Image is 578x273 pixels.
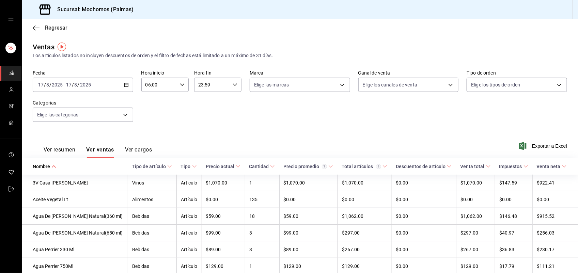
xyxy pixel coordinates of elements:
span: Tipo [181,164,197,169]
button: Ver resumen [44,146,75,158]
div: Total artículos [342,164,381,169]
label: Categorías [33,101,133,106]
div: Ventas [33,42,54,52]
td: 3 [245,241,279,258]
span: Precio actual [206,164,240,169]
td: $0.00 [338,191,392,208]
input: -- [38,82,44,87]
td: 3 [245,225,279,241]
span: Regresar [45,25,67,31]
span: / [78,82,80,87]
span: Venta total [460,164,491,169]
td: $0.00 [456,191,495,208]
td: Bebidas [128,208,176,225]
td: $0.00 [392,191,456,208]
img: Tooltip marker [58,43,66,51]
td: 1 [245,175,279,191]
div: Los artículos listados no incluyen descuentos de orden y el filtro de fechas está limitado a un m... [33,52,567,59]
td: $0.00 [392,208,456,225]
td: $59.00 [202,208,245,225]
td: $297.00 [338,225,392,241]
span: Elige los canales de venta [363,81,417,88]
td: $0.00 [279,191,338,208]
div: Tipo de artículo [132,164,166,169]
td: Agua De [PERSON_NAME] Natural(360 ml) [22,208,128,225]
span: Cantidad [249,164,275,169]
button: Regresar [33,25,67,31]
td: Artículo [177,225,202,241]
span: Elige las categorías [37,111,79,118]
td: $36.83 [495,241,533,258]
td: $1,070.00 [338,175,392,191]
td: Vinos [128,175,176,191]
svg: El total artículos considera cambios de precios en los artículos así como costos adicionales por ... [376,164,381,169]
td: $267.00 [456,241,495,258]
label: Hora fin [194,71,241,76]
svg: Precio promedio = Total artículos / cantidad [322,164,327,169]
span: - [64,82,65,87]
td: $0.00 [495,191,533,208]
div: Descuentos de artículo [396,164,446,169]
td: Bebidas [128,241,176,258]
td: $922.41 [533,175,578,191]
span: Elige los tipos de orden [471,81,520,88]
td: Aceite Vegetal Lt [22,191,128,208]
span: Tipo de artículo [132,164,172,169]
h3: Sucursal: Mochomos (Palmas) [52,5,134,14]
td: 3V Casa [PERSON_NAME] [22,175,128,191]
input: ---- [80,82,91,87]
span: Venta neta [537,164,567,169]
div: Precio promedio [283,164,327,169]
td: $146.48 [495,208,533,225]
td: Artículo [177,241,202,258]
td: Agua Perrier 330 Ml [22,241,128,258]
div: Venta total [460,164,485,169]
label: Marca [250,71,350,76]
input: -- [46,82,49,87]
td: Artículo [177,208,202,225]
td: Artículo [177,191,202,208]
td: $0.00 [392,241,456,258]
span: Total artículos [342,164,387,169]
td: $267.00 [338,241,392,258]
td: $1,070.00 [202,175,245,191]
div: navigation tabs [44,146,152,158]
td: $1,062.00 [338,208,392,225]
span: Impuestos [499,164,528,169]
td: 135 [245,191,279,208]
td: 18 [245,208,279,225]
td: $89.00 [279,241,338,258]
td: $0.00 [392,225,456,241]
input: ---- [51,82,63,87]
td: Agua De [PERSON_NAME] Natural(650 ml) [22,225,128,241]
span: Precio promedio [283,164,333,169]
td: $0.00 [533,191,578,208]
td: $89.00 [202,241,245,258]
td: $230.17 [533,241,578,258]
span: / [72,82,74,87]
label: Hora inicio [141,71,189,76]
div: Tipo [181,164,191,169]
span: Elige las marcas [254,81,289,88]
button: Ver cargos [125,146,152,158]
td: $915.52 [533,208,578,225]
td: $40.97 [495,225,533,241]
td: Bebidas [128,225,176,241]
td: $1,070.00 [456,175,495,191]
button: Exportar a Excel [520,142,567,150]
td: Artículo [177,175,202,191]
div: Precio actual [206,164,234,169]
span: / [44,82,46,87]
span: / [49,82,51,87]
input: -- [74,82,78,87]
td: $297.00 [456,225,495,241]
td: $1,062.00 [456,208,495,225]
button: Ver ventas [86,146,114,158]
button: open drawer [8,18,14,23]
div: Cantidad [249,164,269,169]
td: $0.00 [392,175,456,191]
label: Canal de venta [358,71,459,76]
span: Nombre [33,164,56,169]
